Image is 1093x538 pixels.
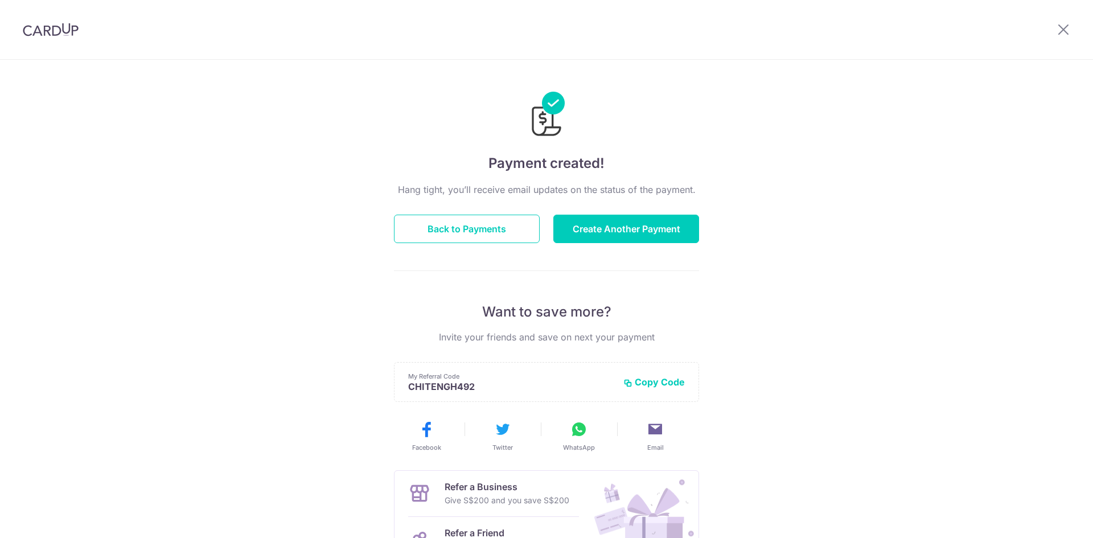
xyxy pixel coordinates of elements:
[623,376,685,388] button: Copy Code
[528,92,565,139] img: Payments
[622,420,689,452] button: Email
[445,494,569,507] p: Give S$200 and you save S$200
[408,381,614,392] p: CHITENGH492
[23,23,79,36] img: CardUp
[394,330,699,344] p: Invite your friends and save on next your payment
[492,443,513,452] span: Twitter
[393,420,460,452] button: Facebook
[408,372,614,381] p: My Referral Code
[394,303,699,321] p: Want to save more?
[445,480,569,494] p: Refer a Business
[1020,504,1082,532] iframe: Opens a widget where you can find more information
[563,443,595,452] span: WhatsApp
[647,443,664,452] span: Email
[394,153,699,174] h4: Payment created!
[412,443,441,452] span: Facebook
[394,215,540,243] button: Back to Payments
[469,420,536,452] button: Twitter
[394,183,699,196] p: Hang tight, you’ll receive email updates on the status of the payment.
[545,420,613,452] button: WhatsApp
[553,215,699,243] button: Create Another Payment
